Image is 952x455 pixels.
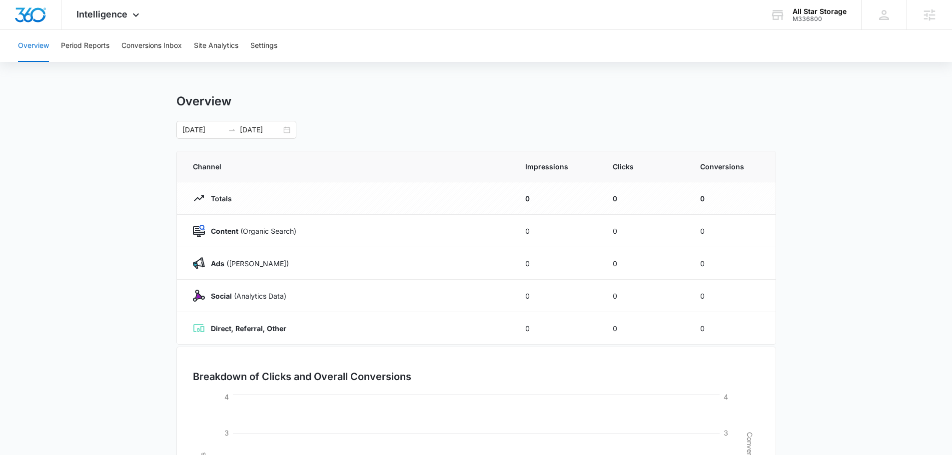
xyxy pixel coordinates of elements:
td: 0 [601,280,688,312]
p: Totals [205,193,232,204]
span: Channel [193,161,501,172]
td: 0 [513,312,601,345]
td: 0 [688,182,776,215]
input: End date [240,124,281,135]
button: Conversions Inbox [121,30,182,62]
h3: Breakdown of Clicks and Overall Conversions [193,369,411,384]
span: Conversions [700,161,760,172]
tspan: 4 [224,393,229,401]
tspan: 3 [724,429,728,437]
strong: Social [211,292,232,300]
span: Impressions [525,161,589,172]
p: (Analytics Data) [205,291,286,301]
span: swap-right [228,126,236,134]
button: Overview [18,30,49,62]
div: account id [793,15,847,22]
span: Intelligence [76,9,127,19]
p: ([PERSON_NAME]) [205,258,289,269]
td: 0 [601,182,688,215]
td: 0 [601,215,688,247]
span: to [228,126,236,134]
button: Period Reports [61,30,109,62]
td: 0 [513,182,601,215]
img: Ads [193,257,205,269]
td: 0 [688,280,776,312]
strong: Direct, Referral, Other [211,324,286,333]
td: 0 [601,247,688,280]
td: 0 [601,312,688,345]
button: Site Analytics [194,30,238,62]
td: 0 [513,215,601,247]
strong: Content [211,227,238,235]
span: Clicks [613,161,676,172]
img: Content [193,225,205,237]
div: account name [793,7,847,15]
h1: Overview [176,94,231,109]
button: Settings [250,30,277,62]
img: Social [193,290,205,302]
p: (Organic Search) [205,226,296,236]
td: 0 [513,247,601,280]
strong: Ads [211,259,224,268]
td: 0 [513,280,601,312]
td: 0 [688,312,776,345]
tspan: 4 [724,393,728,401]
td: 0 [688,215,776,247]
tspan: 3 [224,429,229,437]
input: Start date [182,124,224,135]
td: 0 [688,247,776,280]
